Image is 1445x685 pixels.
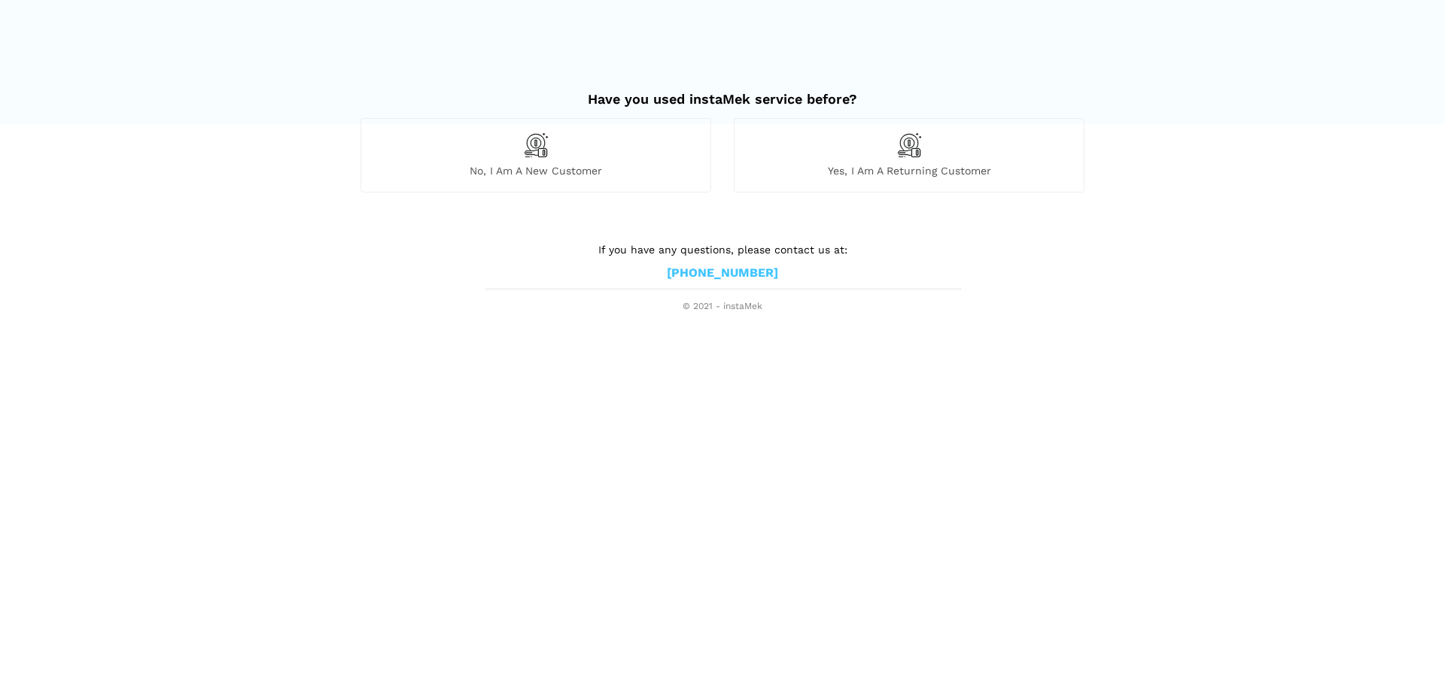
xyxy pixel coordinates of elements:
[361,164,710,177] span: No, I am a new customer
[360,76,1085,108] h2: Have you used instaMek service before?
[667,265,778,281] a: [PHONE_NUMBER]
[485,241,960,258] p: If you have any questions, please contact us at:
[485,301,960,313] span: © 2021 - instaMek
[735,164,1084,177] span: Yes, I am a returning customer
